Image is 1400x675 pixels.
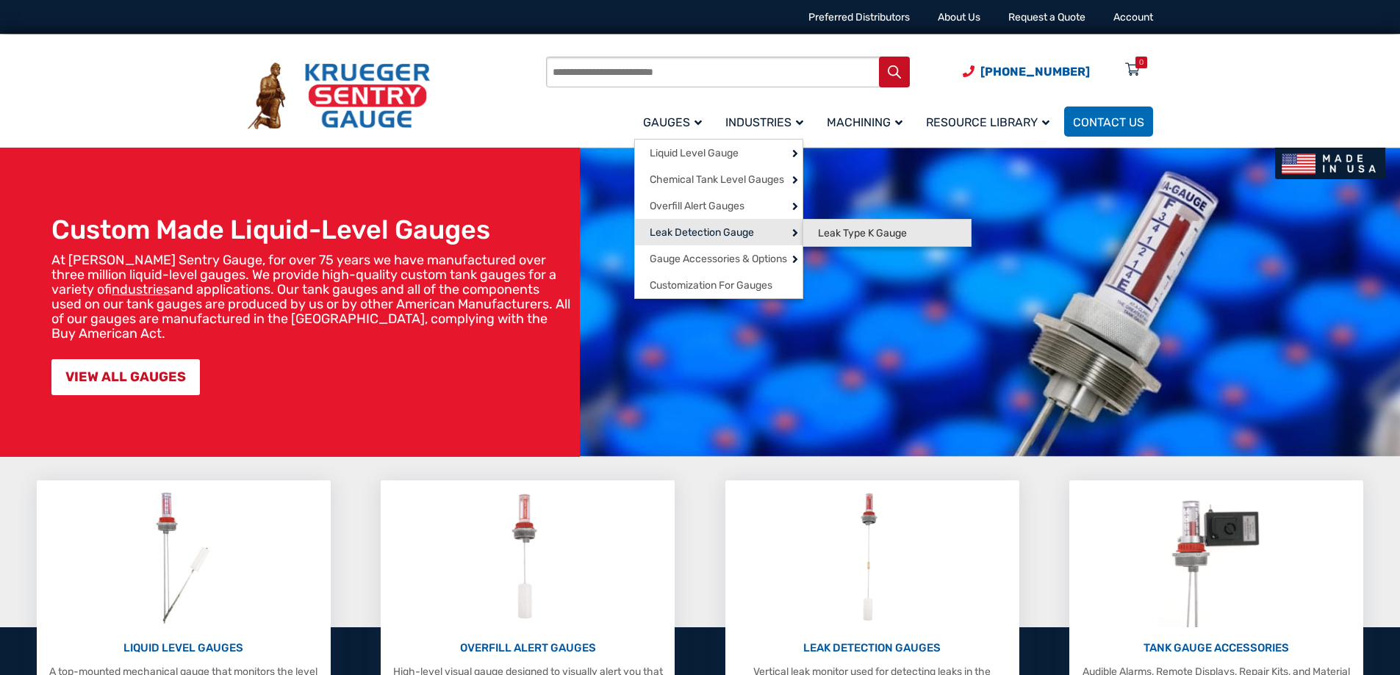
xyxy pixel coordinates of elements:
span: Gauges [643,115,702,129]
p: OVERFILL ALERT GAUGES [388,640,667,657]
a: Account [1113,11,1153,24]
span: Gauge Accessories & Options [650,253,787,266]
span: Chemical Tank Level Gauges [650,173,784,187]
a: Customization For Gauges [635,272,803,298]
span: Leak Type K Gauge [818,227,907,240]
p: At [PERSON_NAME] Sentry Gauge, for over 75 years we have manufactured over three million liquid-l... [51,253,572,341]
a: Machining [818,104,917,139]
span: Leak Detection Gauge [650,226,754,239]
span: Contact Us [1073,115,1144,129]
img: Tank Gauge Accessories [1157,488,1276,627]
p: LEAK DETECTION GAUGES [733,640,1012,657]
img: bg_hero_bannerksentry [580,148,1400,457]
span: Machining [827,115,902,129]
span: Overfill Alert Gauges [650,200,744,213]
img: Leak Detection Gauges [843,488,901,627]
a: Request a Quote [1008,11,1085,24]
a: Phone Number (920) 434-8860 [963,62,1090,81]
a: Chemical Tank Level Gauges [635,166,803,192]
a: Industries [717,104,818,139]
span: Resource Library [926,115,1049,129]
a: VIEW ALL GAUGES [51,359,200,395]
img: Krueger Sentry Gauge [248,62,430,130]
a: Preferred Distributors [808,11,910,24]
div: 0 [1139,57,1144,68]
a: Leak Detection Gauge [635,219,803,245]
a: About Us [938,11,980,24]
span: Liquid Level Gauge [650,147,739,160]
a: Leak Type K Gauge [803,220,971,246]
span: [PHONE_NUMBER] [980,65,1090,79]
a: Liquid Level Gauge [635,140,803,166]
span: Customization For Gauges [650,279,772,292]
img: Overfill Alert Gauges [495,488,561,627]
span: Industries [725,115,803,129]
p: LIQUID LEVEL GAUGES [44,640,323,657]
img: Liquid Level Gauges [144,488,222,627]
a: Gauges [634,104,717,139]
a: industries [112,281,170,297]
a: Overfill Alert Gauges [635,192,803,219]
a: Contact Us [1064,107,1153,137]
img: Made In USA [1275,148,1385,179]
h1: Custom Made Liquid-Level Gauges [51,214,572,245]
a: Resource Library [917,104,1064,139]
p: TANK GAUGE ACCESSORIES [1077,640,1356,657]
a: Gauge Accessories & Options [635,245,803,272]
